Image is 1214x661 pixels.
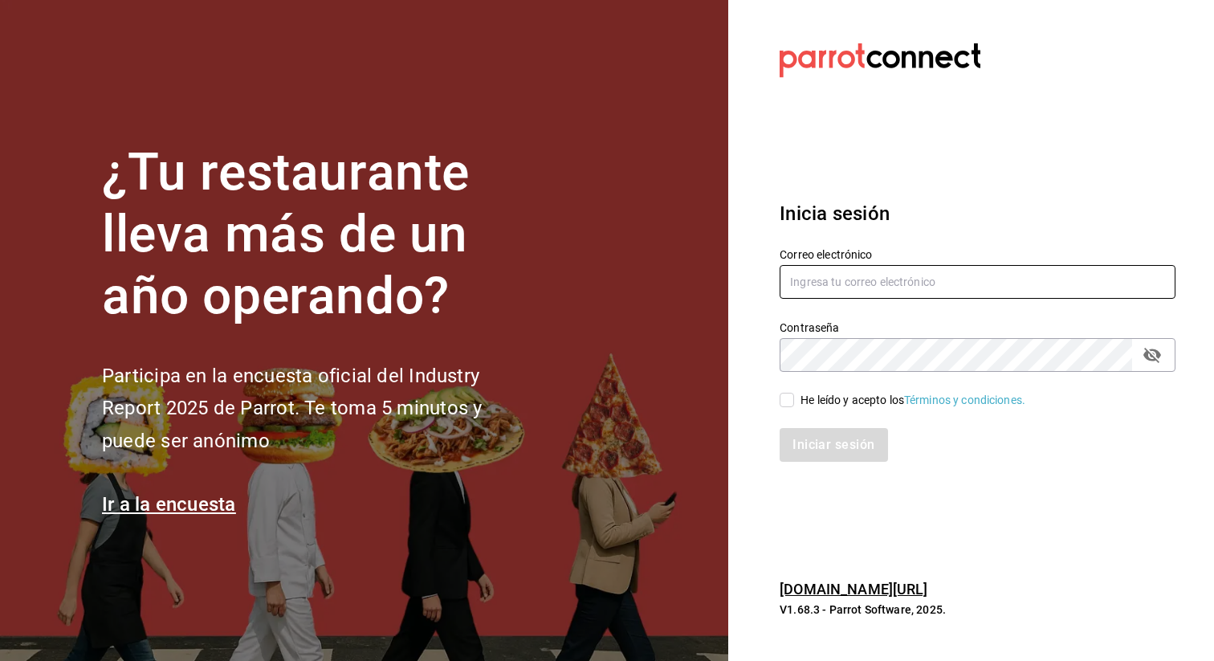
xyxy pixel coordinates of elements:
[102,493,236,516] a: Ir a la encuesta
[780,249,1175,260] label: Correo electrónico
[780,581,927,598] a: [DOMAIN_NAME][URL]
[102,142,536,327] h1: ¿Tu restaurante lleva más de un año operando?
[780,322,1175,333] label: Contraseña
[780,602,1175,618] p: V1.68.3 - Parrot Software, 2025.
[801,392,1025,409] div: He leído y acepto los
[904,394,1025,406] a: Términos y condiciones.
[1139,341,1166,369] button: passwordField
[102,360,536,458] h2: Participa en la encuesta oficial del Industry Report 2025 de Parrot. Te toma 5 minutos y puede se...
[780,199,1175,228] h3: Inicia sesión
[780,265,1175,299] input: Ingresa tu correo electrónico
